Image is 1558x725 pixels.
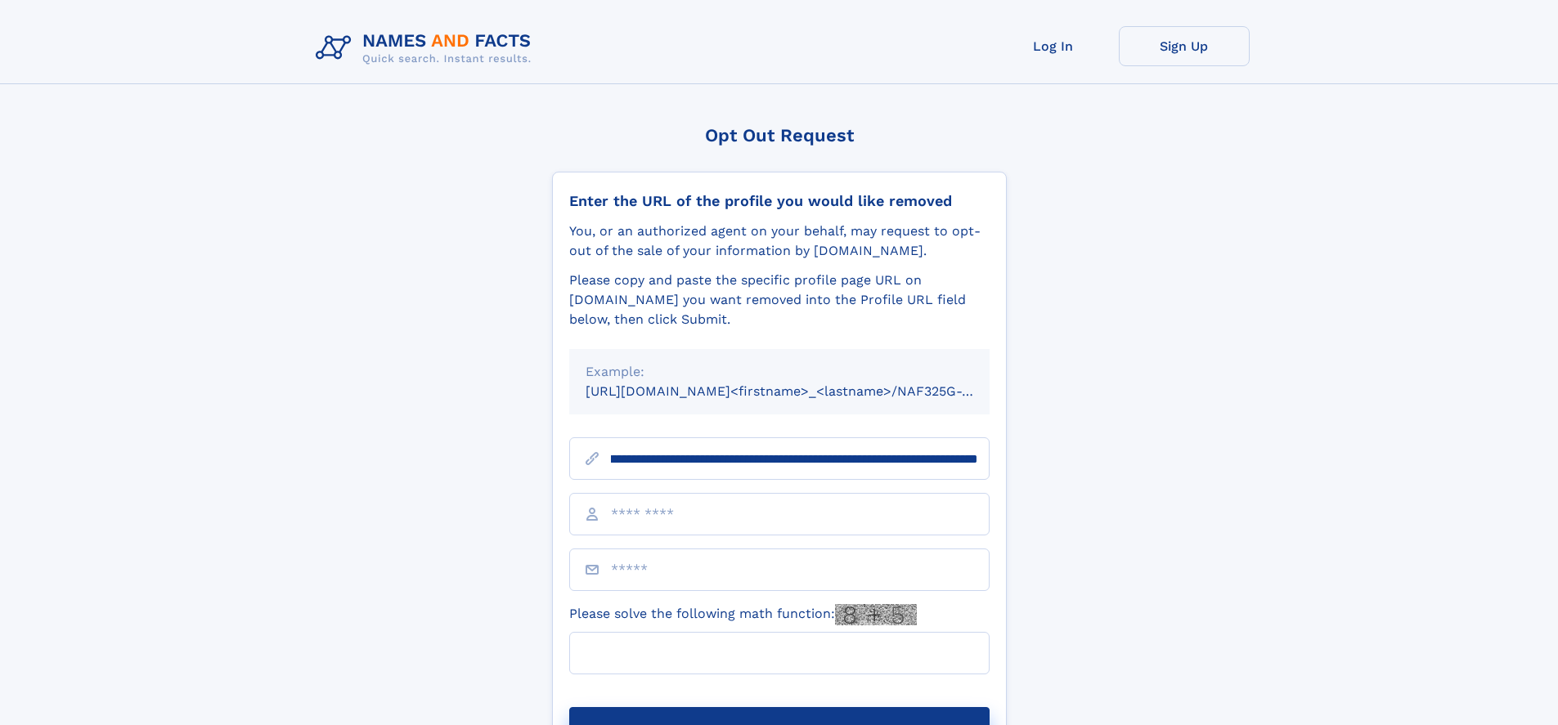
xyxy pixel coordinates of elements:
[586,383,1021,399] small: [URL][DOMAIN_NAME]<firstname>_<lastname>/NAF325G-xxxxxxxx
[569,222,990,261] div: You, or an authorized agent on your behalf, may request to opt-out of the sale of your informatio...
[552,125,1007,145] div: Opt Out Request
[569,271,990,329] div: Please copy and paste the specific profile page URL on [DOMAIN_NAME] you want removed into the Pr...
[569,604,917,625] label: Please solve the following math function:
[586,362,973,382] div: Example:
[1119,26,1250,66] a: Sign Up
[309,26,545,70] img: Logo Names and Facts
[569,192,990,210] div: Enter the URL of the profile you would like removed
[988,26,1119,66] a: Log In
